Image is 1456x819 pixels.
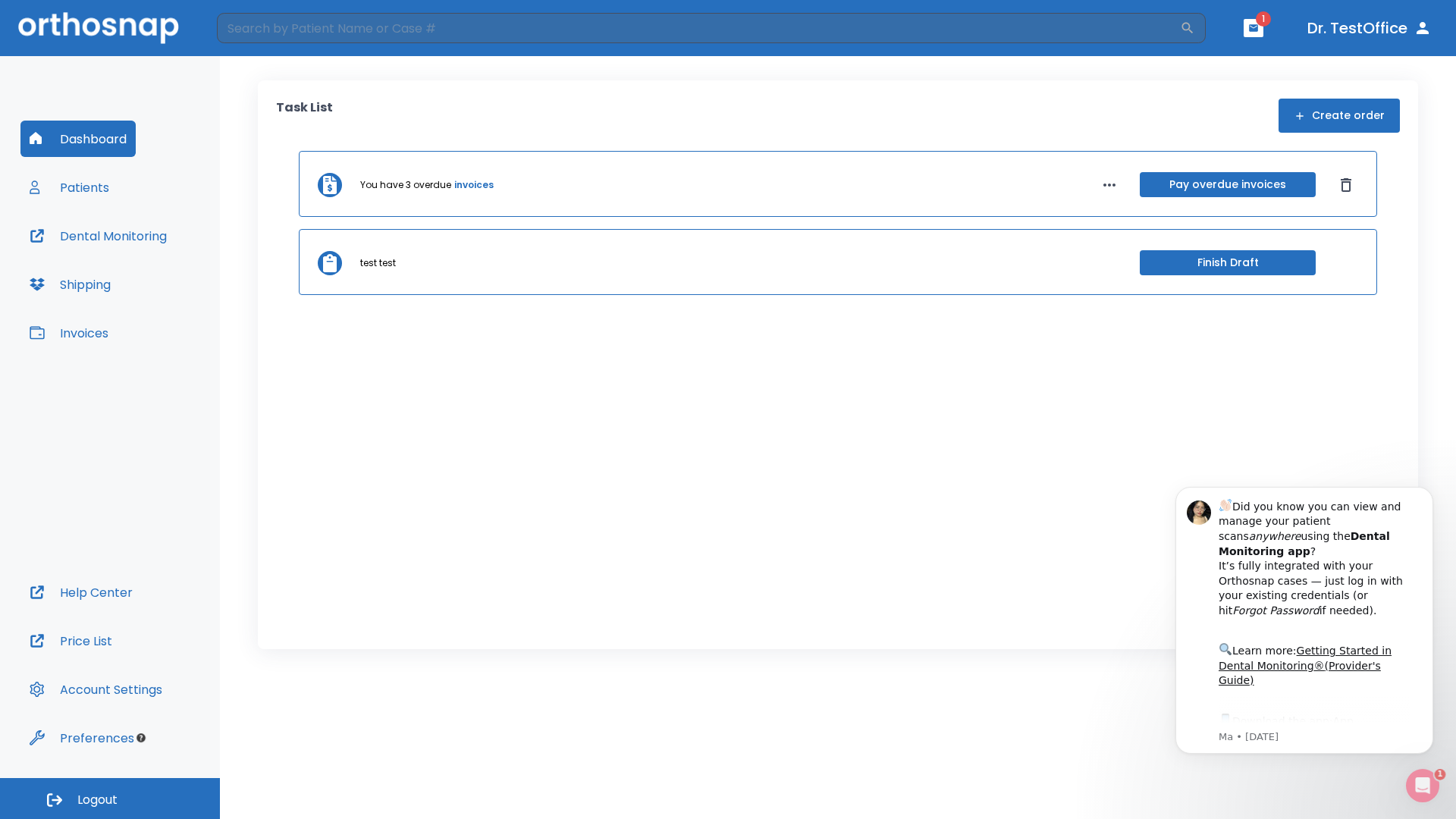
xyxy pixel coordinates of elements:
[20,623,121,659] button: Price List
[66,251,201,278] a: App Store
[1256,11,1271,27] span: 1
[20,574,142,610] button: Help Center
[20,720,143,756] button: Preferences
[276,99,333,133] p: Task List
[20,671,171,708] button: Account Settings
[1153,464,1456,778] iframe: Intercom notifications message
[66,266,257,280] p: Message from Ma, sent 1w ago
[20,218,176,254] button: Dental Monitoring
[257,33,269,45] button: Dismiss notification
[1404,767,1441,804] iframe: Intercom live chat
[18,12,179,43] img: Orthosnap
[1140,250,1316,275] button: Finish Draft
[20,169,118,206] button: Patients
[1279,99,1400,133] button: Create order
[1334,173,1358,197] button: Dismiss
[360,256,396,270] p: test test
[454,178,494,192] a: invoices
[360,178,451,192] p: You have 3 overdue
[20,121,136,157] button: Dashboard
[1436,767,1448,780] span: 1
[134,731,148,745] div: Tooltip anchor
[66,247,257,325] div: Download the app: | ​ Let us know if you need help getting started!
[20,266,120,303] button: Shipping
[20,315,118,351] button: Invoices
[77,792,118,808] span: Logout
[1140,172,1316,197] button: Pay overdue invoices
[217,13,1180,43] input: Search by Patient Name or Case #
[1301,14,1438,42] button: Dr. TestOffice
